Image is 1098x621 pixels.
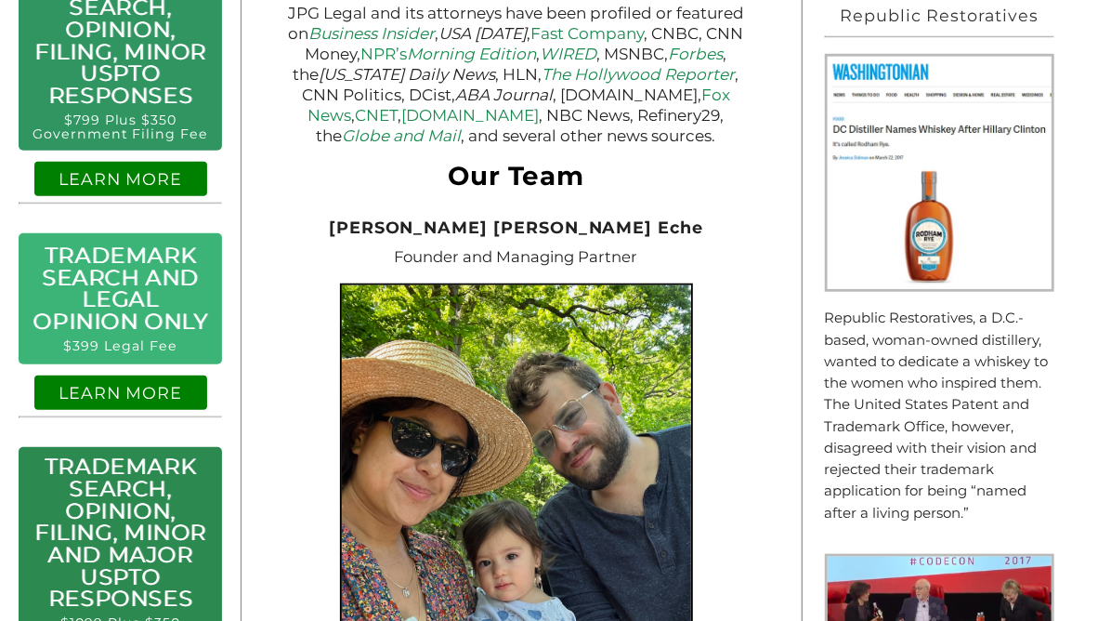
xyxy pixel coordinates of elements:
[542,65,736,84] a: The Hollywood Reporter
[395,247,638,266] span: Founder and Managing Partner
[274,3,757,147] p: JPG Legal and its attorneys have been profiled or featured on , , , CNBC, CNN Money, , , MSNBC, ,...
[408,45,537,63] em: Morning Edition
[356,106,399,125] a: CNET
[320,65,496,84] em: [US_STATE] Daily News
[361,45,537,63] a: NPR’sMorning Edition
[329,218,703,237] span: [PERSON_NAME] [PERSON_NAME] Eche
[63,337,176,354] a: $399 Legal Fee
[669,45,724,63] a: Forbes
[541,45,597,63] a: WIRED
[439,24,528,43] em: USA [DATE]
[531,24,645,43] a: Fast Company
[34,453,206,612] a: Trademark Search, Opinion, Filing, Minor and Major USPTO Responses
[308,86,731,125] a: Fox News
[33,242,207,335] a: Trademark Search and Legal Opinion Only
[343,126,462,145] a: Globe and Mail
[825,307,1054,523] p: Republic Restoratives, a D.C.-based, woman-owned distillery, wanted to dedicate a whiskey to the ...
[33,112,208,143] a: $799 Plus $350 Government Filing Fee
[59,169,182,189] a: LEARN MORE
[274,168,757,193] h1: Our Team
[59,383,182,403] a: LEARN MORE
[309,24,436,43] a: Business Insider
[455,86,553,104] em: ABA Journal
[825,54,1054,292] img: Rodham Rye People Screenshot
[402,106,540,125] a: [DOMAIN_NAME]
[840,6,1039,25] span: Republic Restoratives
